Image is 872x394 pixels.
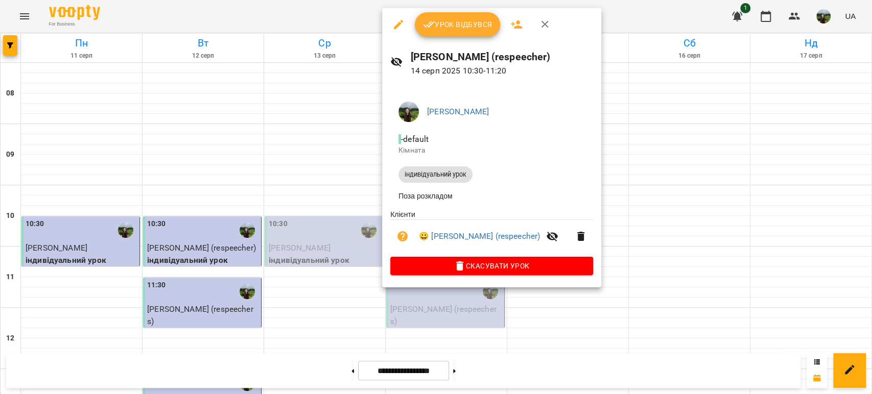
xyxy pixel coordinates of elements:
p: Кімната [398,145,585,156]
button: Урок відбувся [415,12,501,37]
p: 14 серп 2025 10:30 - 11:20 [411,65,593,77]
span: Урок відбувся [423,18,492,31]
button: Візит ще не сплачено. Додати оплату? [390,224,415,249]
ul: Клієнти [390,209,593,257]
a: 😀 [PERSON_NAME] (respeecher) [419,230,540,242]
img: f82d801fe2835fc35205c9494f1794bc.JPG [398,102,419,122]
button: Скасувати Урок [390,257,593,275]
li: Поза розкладом [390,187,593,205]
span: - default [398,134,431,144]
span: Скасувати Урок [398,260,585,272]
h6: [PERSON_NAME] (respeecher) [411,49,593,65]
a: [PERSON_NAME] [427,107,489,116]
span: індивідуальний урок [398,170,473,179]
